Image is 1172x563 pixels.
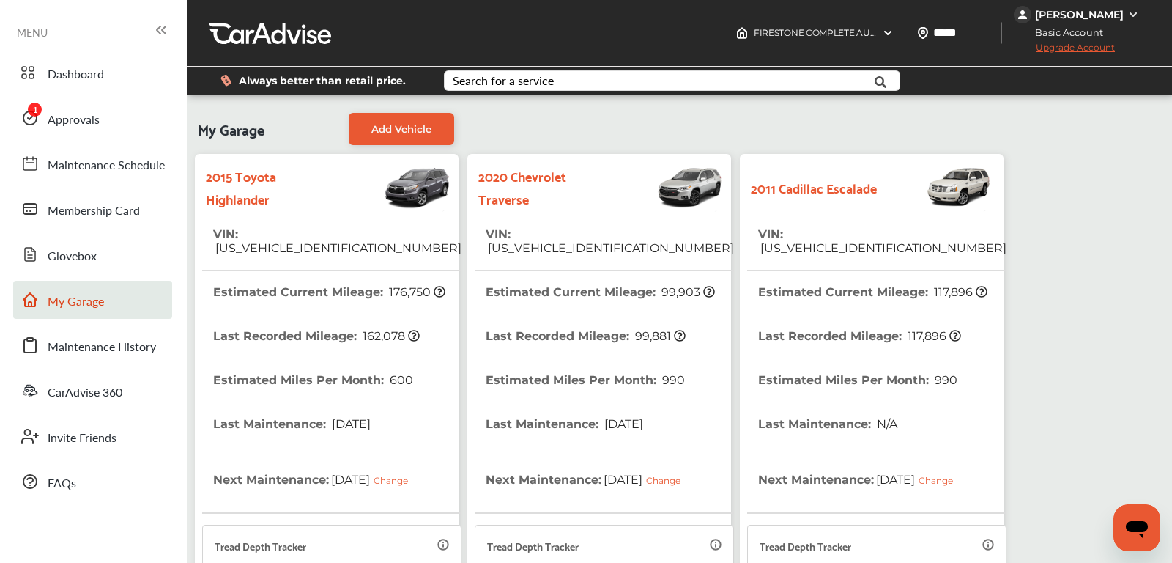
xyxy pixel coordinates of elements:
p: Tread Depth Tracker [760,537,851,554]
strong: 2015 Toyota Highlander [206,164,335,210]
p: Tread Depth Tracker [215,537,306,554]
th: Next Maintenance : [486,446,691,512]
span: 117,896 [905,329,961,343]
span: My Garage [198,113,264,145]
a: Dashboard [13,54,172,92]
img: Vehicle [877,161,993,213]
th: VIN : [486,213,734,270]
span: 117,896 [932,285,987,299]
span: 99,881 [633,329,686,343]
th: Next Maintenance : [213,446,419,512]
div: [PERSON_NAME] [1035,8,1124,21]
div: Change [374,475,415,486]
span: Maintenance History [48,338,156,357]
span: 162,078 [360,329,420,343]
span: FIRESTONE COMPLETE AUTO CARE , [STREET_ADDRESS] Kalamazoo , MI 49009 [754,27,1086,38]
th: Estimated Miles Per Month : [758,358,957,402]
a: Add Vehicle [349,113,454,145]
a: Membership Card [13,190,172,228]
a: Invite Friends [13,417,172,455]
span: Approvals [48,111,100,130]
span: Dashboard [48,65,104,84]
th: Estimated Current Mileage : [213,271,445,314]
strong: 2011 Cadillac Escalade [751,176,877,199]
span: [DATE] [602,417,643,431]
th: Last Recorded Mileage : [486,314,686,358]
th: Last Maintenance : [486,402,643,446]
th: Estimated Miles Per Month : [486,358,685,402]
span: 600 [387,373,413,387]
a: Glovebox [13,235,172,273]
span: [DATE] [329,461,419,498]
th: VIN : [213,213,461,270]
span: Always better than retail price. [239,76,406,86]
span: [US_VEHICLE_IDENTIFICATION_NUMBER] [758,241,1006,255]
span: [US_VEHICLE_IDENTIFICATION_NUMBER] [486,241,734,255]
span: 990 [660,373,685,387]
span: Upgrade Account [1014,42,1115,60]
span: Add Vehicle [371,123,431,135]
img: header-divider.bc55588e.svg [1001,22,1002,44]
th: Next Maintenance : [758,446,964,512]
span: [DATE] [330,417,371,431]
img: Vehicle [608,161,724,213]
a: CarAdvise 360 [13,372,172,410]
a: My Garage [13,281,172,319]
img: location_vector.a44bc228.svg [917,27,929,39]
strong: 2020 Chevrolet Traverse [478,164,608,210]
a: Maintenance Schedule [13,144,172,183]
span: Maintenance Schedule [48,156,165,175]
img: header-home-logo.8d720a4f.svg [736,27,748,39]
span: [DATE] [874,461,964,498]
th: Last Recorded Mileage : [213,314,420,358]
th: Last Maintenance : [213,402,371,446]
div: Change [646,475,688,486]
span: 99,903 [659,285,715,299]
th: Estimated Current Mileage : [486,271,715,314]
img: header-down-arrow.9dd2ce7d.svg [882,27,894,39]
a: Approvals [13,99,172,137]
img: WGsFRI8htEPBVLJbROoPRyZpYNWhNONpIPPETTm6eUC0GeLEiAAAAAElFTkSuQmCC [1127,9,1139,21]
div: Change [919,475,960,486]
p: Tread Depth Tracker [487,537,579,554]
a: FAQs [13,463,172,501]
th: VIN : [758,213,1006,270]
img: jVpblrzwTbfkPYzPPzSLxeg0AAAAASUVORK5CYII= [1014,6,1031,23]
img: dollor_label_vector.a70140d1.svg [220,74,231,87]
img: Vehicle [335,161,451,213]
th: Last Maintenance : [758,402,897,446]
th: Last Recorded Mileage : [758,314,961,358]
span: Glovebox [48,247,97,266]
span: Membership Card [48,202,140,221]
span: [US_VEHICLE_IDENTIFICATION_NUMBER] [213,241,461,255]
span: FAQs [48,474,76,493]
th: Estimated Miles Per Month : [213,358,413,402]
span: MENU [17,26,48,38]
span: 176,750 [387,285,445,299]
span: Basic Account [1015,25,1114,40]
span: [DATE] [601,461,691,498]
div: Search for a service [453,75,554,87]
span: 990 [932,373,957,387]
span: My Garage [48,292,104,312]
iframe: Button to launch messaging window [1113,504,1160,551]
a: Maintenance History [13,326,172,364]
span: CarAdvise 360 [48,383,122,402]
span: N/A [875,417,897,431]
span: Invite Friends [48,429,116,448]
th: Estimated Current Mileage : [758,271,987,314]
